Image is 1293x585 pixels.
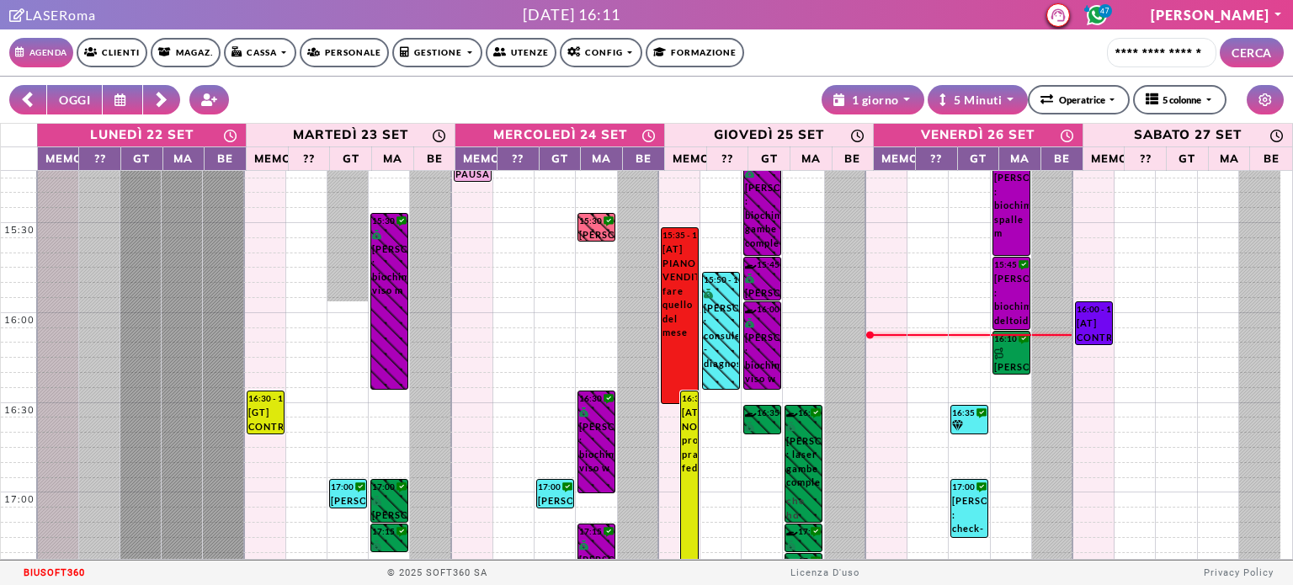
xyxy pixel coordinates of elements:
div: [PERSON_NAME] : biochimica viso w [579,406,614,480]
button: Crea nuovo contatto rapido [189,85,230,114]
div: [PERSON_NAME] : laser gluteo -m [372,539,407,551]
div: mercoledì 24 set [493,125,627,145]
i: PAGATO [372,230,385,239]
i: PAGATO [745,274,758,283]
div: 16:30 - 16:45 [248,392,283,405]
span: BE [1046,149,1078,168]
a: Config [560,38,642,67]
button: OGGI [46,85,103,114]
div: 1 giorno [833,91,899,109]
span: GT [125,149,158,168]
div: 16:00 - 16:30 [745,303,780,316]
span: ?? [711,149,744,168]
span: GT [544,149,577,168]
img: PERCORSO [994,348,1006,359]
div: 17:15 - 18:10 [579,525,614,538]
a: Gestione [392,38,482,67]
a: Personale [300,38,389,67]
span: MA [1213,149,1246,168]
i: Clicca per andare alla pagina di firma [9,8,25,22]
a: 25 settembre 2025 [665,124,873,146]
span: MA [795,149,827,168]
a: Clienti [77,38,147,67]
div: 15:30 [1,223,38,237]
div: [PERSON_NAME] : biochimica gambe complete [745,168,780,256]
div: venerdì 26 set [921,125,1035,145]
i: PAGATO [579,540,592,550]
div: [PERSON_NAME] : controllo glutei [579,228,614,241]
button: CERCA [1220,38,1284,67]
div: [PERSON_NAME] : foto - controllo *da remoto* tramite foto [538,494,572,508]
a: Magaz. [151,38,221,67]
div: 17:00 - 17:10 [538,481,572,493]
div: [PERSON_NAME] : laser gambe complete [786,420,821,522]
div: lunedì 22 set [90,125,194,145]
div: 16:35 - 17:15 [786,407,821,419]
div: 15:35 - 16:35 [662,229,697,242]
a: Privacy Policy [1204,567,1274,578]
div: 17:00 - 17:10 [331,481,365,493]
span: MA [1003,149,1036,168]
span: BE [1254,149,1288,168]
span: GT [962,149,995,168]
div: [PERSON_NAME] : biochimica viso m [372,228,407,302]
span: ?? [1129,149,1162,168]
i: PAGATO [786,540,799,550]
div: 17:00 - 17:20 [952,481,987,493]
div: 17:00 - 17:15 [372,481,407,493]
span: MA [585,149,618,168]
div: 16:35 - 16:45 [745,407,780,419]
a: 22 settembre 2025 [38,124,246,146]
div: [PERSON_NAME] : biochimica viso w [745,316,780,389]
div: sabato 27 set [1134,125,1242,145]
i: PAGATO [372,496,385,505]
div: [PERSON_NAME] : laser inguine completo [372,494,407,522]
div: [PERSON_NAME] : biochimica inguine [745,272,780,300]
div: [GT] CONTROLLO MAGAZZINO Inventario (compresi prod. cabina e consumabili) con controllo differenz... [248,406,283,433]
i: Categoria cliente: Diamante [952,421,963,432]
div: [PERSON_NAME] : check-up completo [952,494,987,537]
div: [PERSON_NAME] : laser inguine completo [786,539,821,551]
a: [PERSON_NAME] [1151,7,1283,23]
input: Cerca cliente... [1107,38,1216,67]
div: [PERSON_NAME] : consulenza - diagnosi [704,287,738,375]
span: ?? [920,149,953,168]
a: Agenda [9,38,73,67]
div: 15:50 - 16:30 [704,274,738,286]
div: [PERSON_NAME] : laser lombare -m [994,346,1029,374]
span: BE [627,149,660,168]
div: 16:00 [1,313,38,327]
a: Formazione [646,38,744,67]
div: 17:15 - 17:25 [786,525,821,538]
div: 15:30 - 16:30 [372,215,407,227]
div: [DATE] 16:11 [523,3,620,26]
div: [PERSON_NAME] : foto - controllo *da remoto* tramite foto [952,420,987,433]
span: MA [376,149,409,168]
span: Memo [1088,149,1120,168]
div: 16:30 - 17:05 [579,392,614,405]
a: Cassa [224,38,296,67]
div: giovedì 25 set [714,125,824,145]
div: 15:45 - 16:10 [994,258,1029,271]
span: BE [837,149,870,168]
span: che ha deciso?? [786,490,821,536]
span: Memo [251,149,284,168]
span: Memo [878,149,911,168]
span: ?? [83,149,116,168]
div: martedì 23 set [293,125,408,145]
div: 16:35 - 16:45 [952,407,987,419]
a: 26 settembre 2025 [874,124,1082,146]
span: ?? [293,149,326,168]
span: BE [418,149,451,168]
i: PAGATO [745,169,758,178]
a: 24 settembre 2025 [455,124,663,146]
span: MA [168,149,200,168]
i: PAGATO [745,422,758,431]
i: PAGATO [372,540,385,550]
span: BE [209,149,242,168]
div: 15:45 - 16:00 [745,258,780,271]
div: 16:30 [1,403,38,417]
div: 16:10 - 16:25 [994,332,1029,345]
a: Clicca per andare alla pagina di firmaLASERoma [9,7,96,23]
div: [AT] NOTE prova pratica federica [682,406,697,476]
